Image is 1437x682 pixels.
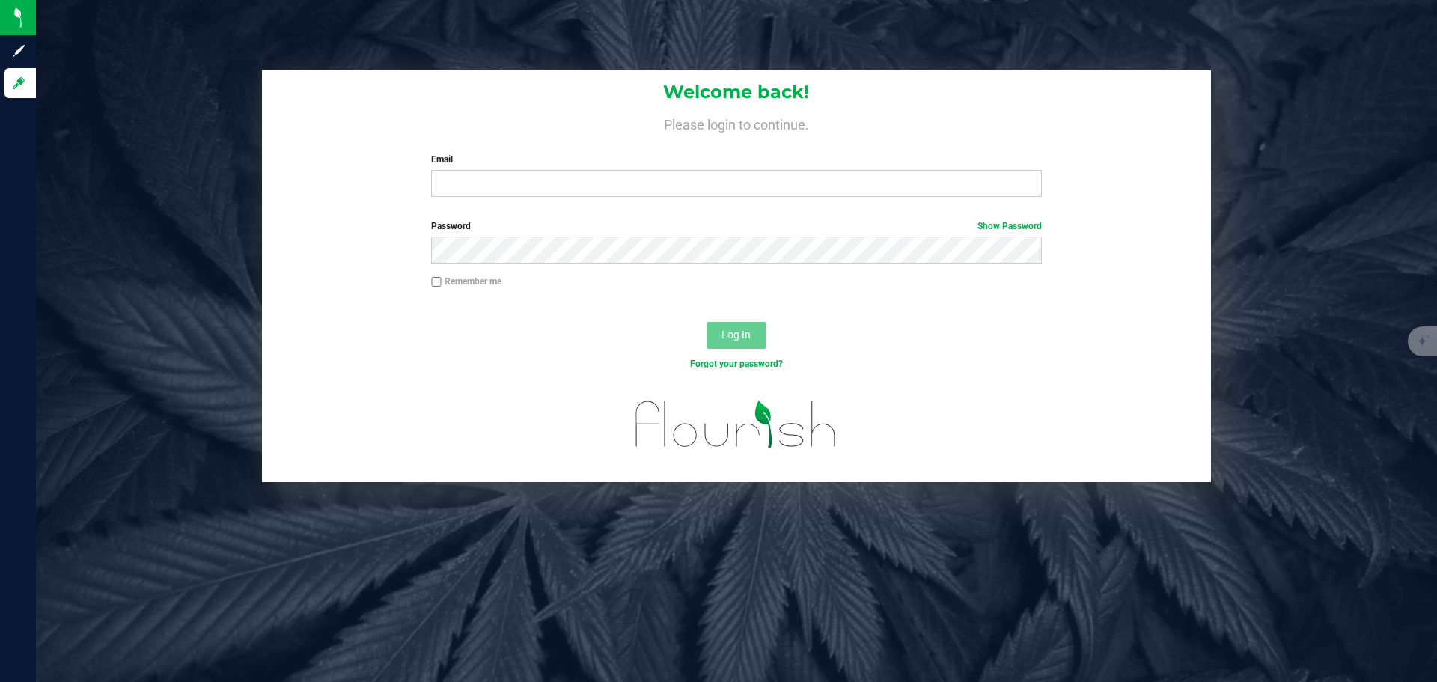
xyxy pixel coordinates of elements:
[431,153,1041,166] label: Email
[690,359,783,369] a: Forgot your password?
[11,43,26,58] inline-svg: Sign up
[721,329,751,341] span: Log In
[431,221,471,231] span: Password
[707,322,766,349] button: Log In
[262,114,1211,132] h4: Please login to continue.
[431,277,442,287] input: Remember me
[977,221,1042,231] a: Show Password
[617,386,855,463] img: flourish_logo.svg
[11,76,26,91] inline-svg: Log in
[431,275,501,288] label: Remember me
[262,82,1211,102] h1: Welcome back!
